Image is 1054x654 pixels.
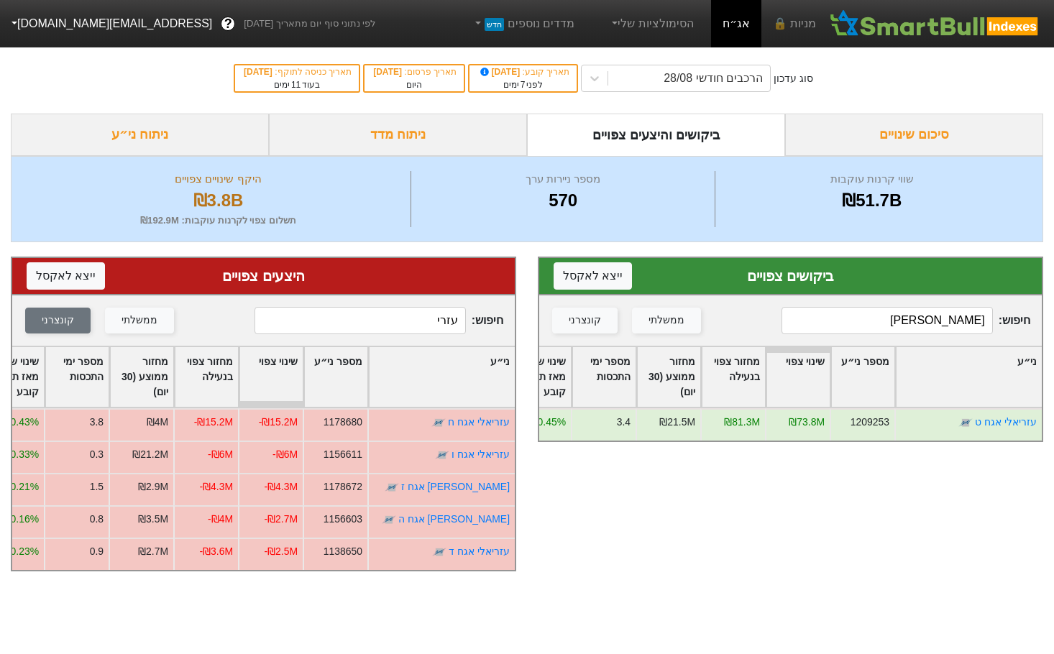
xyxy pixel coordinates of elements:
button: ממשלתי [105,308,174,333]
div: ניתוח ני״ע [11,114,269,156]
div: ₪21.2M [132,447,168,462]
div: סוג עדכון [774,71,813,86]
div: ניתוח מדד [269,114,527,156]
a: עזריאלי אגח ד [449,545,510,557]
span: חיפוש : [255,307,503,334]
span: ? [224,14,232,34]
div: -₪4.3M [199,479,233,494]
div: -₪15.2M [259,415,298,430]
div: -₪15.2M [194,415,233,430]
div: ממשלתי [649,313,684,328]
div: 570 [415,188,712,213]
div: היצעים צפויים [27,265,500,287]
div: 0.16% [11,512,39,527]
div: 1178672 [324,479,362,494]
div: תשלום צפוי לקרנות עוקבות : ₪192.9M [29,213,407,228]
div: -₪6M [272,447,298,462]
div: 0.45% [538,415,566,430]
div: Toggle SortBy [110,347,173,407]
div: 0.3 [90,447,104,462]
div: Toggle SortBy [702,347,765,407]
div: ₪3.5M [138,512,168,527]
div: לפני ימים [477,78,569,91]
div: 1156611 [324,447,362,462]
button: ייצא לאקסל [27,262,105,290]
button: קונצרני [25,308,91,333]
img: tase link [958,415,973,430]
div: ביקושים והיצעים צפויים [527,114,785,156]
div: Toggle SortBy [572,347,636,407]
div: -₪6M [208,447,233,462]
img: tase link [431,415,446,430]
a: עזריאלי אגח ח [448,416,510,428]
div: תאריך כניסה לתוקף : [242,65,352,78]
div: 0.23% [11,544,39,559]
div: 0.9 [90,544,104,559]
img: SmartBull [828,9,1042,38]
div: 3.8 [90,415,104,430]
span: 7 [521,80,526,90]
a: הסימולציות שלי [603,9,700,38]
input: 97 רשומות... [782,307,992,334]
div: ₪51.7B [719,188,1025,213]
div: Toggle SortBy [45,347,109,407]
button: ממשלתי [632,308,701,333]
div: 1178680 [324,415,362,430]
img: tase link [382,512,396,527]
div: 0.21% [11,479,39,494]
div: Toggle SortBy [831,347,894,407]
div: Toggle SortBy [766,347,830,407]
div: ביקושים צפויים [554,265,1027,287]
button: ייצא לאקסל [554,262,632,290]
span: לפי נתוני סוף יום מתאריך [DATE] [244,17,375,31]
div: בעוד ימים [242,78,352,91]
div: Toggle SortBy [175,347,238,407]
span: חיפוש : [782,307,1030,334]
div: ₪2.7M [138,544,168,559]
div: Toggle SortBy [239,347,303,407]
button: קונצרני [552,308,618,333]
div: 3.4 [617,415,631,430]
div: 1.5 [90,479,104,494]
a: [PERSON_NAME] אגח ה [398,513,510,525]
a: [PERSON_NAME] אגח ז [401,481,510,492]
div: היקף שינויים צפויים [29,171,407,188]
span: [DATE] [244,67,275,77]
div: -₪4M [208,512,233,527]
a: מדדים נוספיםחדש [466,9,580,38]
div: קונצרני [569,313,601,328]
div: ₪2.9M [138,479,168,494]
span: [DATE] [373,67,404,77]
div: מספר ניירות ערך [415,171,712,188]
div: -₪3.6M [199,544,233,559]
div: ₪73.8M [789,415,825,430]
div: ₪4M [147,415,168,430]
span: חדש [485,18,504,31]
span: 11 [291,80,301,90]
div: תאריך פרסום : [372,65,457,78]
div: ₪3.8B [29,188,407,213]
div: 0.33% [11,447,39,462]
img: tase link [435,448,449,462]
div: קונצרני [42,313,74,328]
div: סיכום שינויים [785,114,1043,156]
span: היום [406,80,422,90]
div: -₪2.5M [264,544,298,559]
div: Toggle SortBy [896,347,1042,407]
div: -₪4.3M [264,479,298,494]
div: שווי קרנות עוקבות [719,171,1025,188]
div: 1209253 [851,415,889,430]
div: Toggle SortBy [304,347,367,407]
div: -₪2.7M [264,512,298,527]
input: 473 רשומות... [255,307,465,334]
div: Toggle SortBy [508,347,571,407]
div: תאריך קובע : [477,65,569,78]
img: tase link [432,545,446,559]
div: הרכבים חודשי 28/08 [664,70,763,87]
a: עזריאלי אגח ו [452,448,510,460]
div: ממשלתי [122,313,157,328]
img: tase link [385,480,399,494]
span: [DATE] [478,67,523,77]
div: Toggle SortBy [369,347,515,407]
a: עזריאלי אגח ט [975,416,1037,428]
